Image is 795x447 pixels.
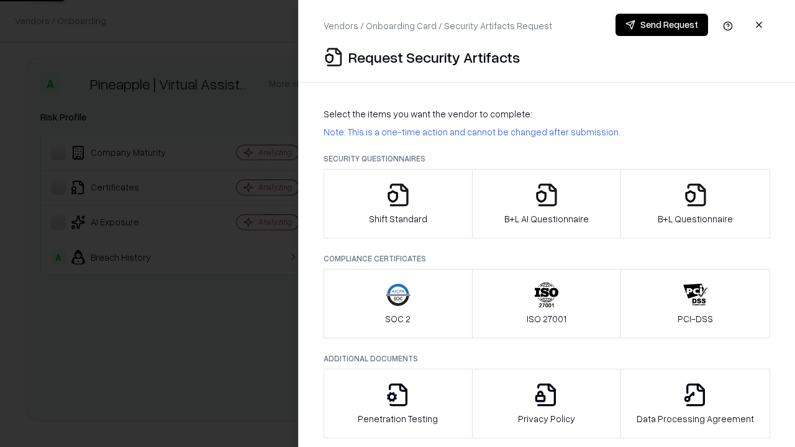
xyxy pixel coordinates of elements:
p: Vendors / Onboarding Card / Security Artifacts Request [324,19,552,32]
button: Shift Standard [324,169,473,238]
button: Privacy Policy [472,369,622,438]
p: Privacy Policy [518,412,575,425]
p: SOC 2 [385,312,411,325]
p: Note: This is a one-time action and cannot be changed after submission. [324,125,770,138]
button: SOC 2 [324,269,473,338]
p: Compliance Certificates [324,253,770,264]
p: Additional Documents [324,353,770,364]
p: Data Processing Agreement [637,412,754,425]
p: Penetration Testing [358,412,438,425]
p: B+L Questionnaire [658,212,733,225]
button: ISO 27001 [472,269,622,338]
button: B+L AI Questionnaire [472,169,622,238]
button: Data Processing Agreement [620,369,770,438]
p: Request Security Artifacts [348,47,520,67]
p: PCI-DSS [678,312,713,325]
button: Penetration Testing [324,369,473,438]
p: ISO 27001 [527,312,566,325]
button: PCI-DSS [620,269,770,338]
button: B+L Questionnaire [620,169,770,238]
button: Send Request [616,14,708,36]
p: B+L AI Questionnaire [504,212,589,225]
p: Security Questionnaires [324,153,770,164]
p: Select the items you want the vendor to complete: [324,107,770,120]
p: Shift Standard [369,212,427,225]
